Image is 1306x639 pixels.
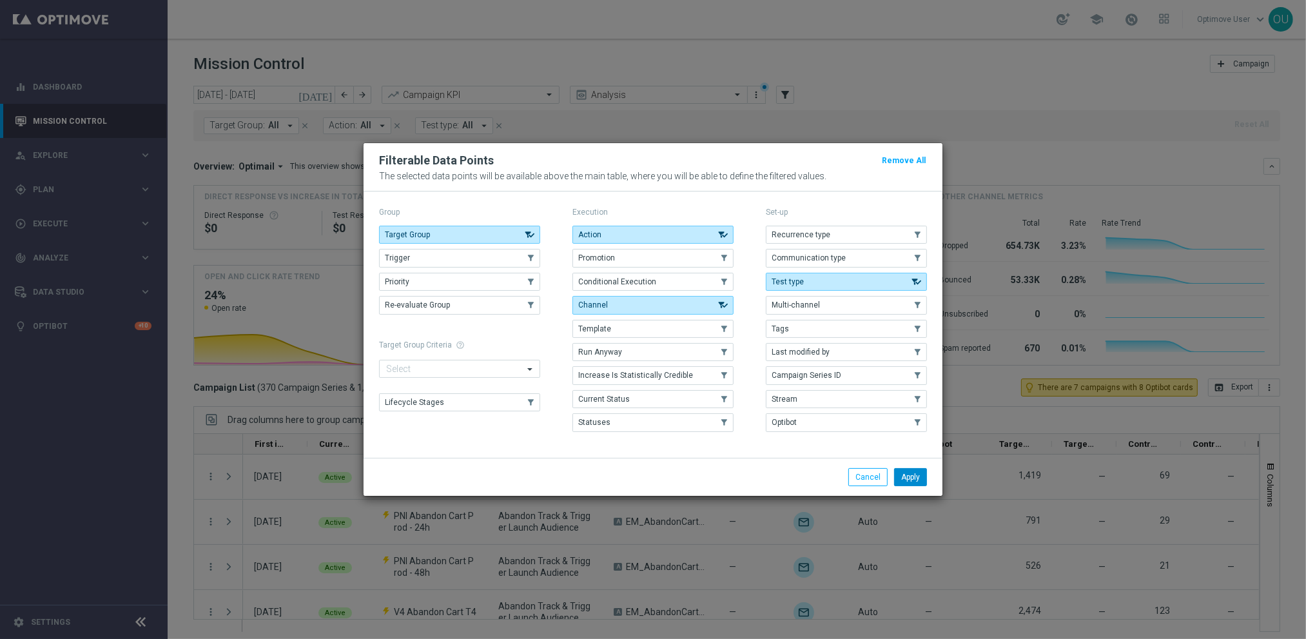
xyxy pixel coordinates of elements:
[578,324,611,333] span: Template
[848,468,888,486] button: Cancel
[578,348,622,357] span: Run Anyway
[379,226,540,244] button: Target Group
[572,249,734,267] button: Promotion
[578,277,656,286] span: Conditional Execution
[578,230,601,239] span: Action
[578,371,693,380] span: Increase Is Statistically Credible
[572,366,734,384] button: Increase Is Statistically Credible
[894,468,927,486] button: Apply
[772,371,841,380] span: Campaign Series ID
[766,226,927,244] button: Recurrence type
[385,398,444,407] span: Lifecycle Stages
[379,296,540,314] button: Re-evaluate Group
[772,277,804,286] span: Test type
[572,343,734,361] button: Run Anyway
[572,226,734,244] button: Action
[385,277,409,286] span: Priority
[578,418,610,427] span: Statuses
[385,230,430,239] span: Target Group
[572,320,734,338] button: Template
[772,253,846,262] span: Communication type
[385,253,410,262] span: Trigger
[572,207,734,217] p: Execution
[578,253,615,262] span: Promotion
[772,324,789,333] span: Tags
[772,348,830,357] span: Last modified by
[456,340,465,349] span: help_outline
[379,249,540,267] button: Trigger
[572,390,734,408] button: Current Status
[379,340,540,349] h1: Target Group Criteria
[766,207,927,217] p: Set-up
[772,418,797,427] span: Optibot
[881,153,927,168] button: Remove All
[379,273,540,291] button: Priority
[572,296,734,314] button: Channel
[766,366,927,384] button: Campaign Series ID
[772,230,830,239] span: Recurrence type
[578,395,630,404] span: Current Status
[766,273,927,291] button: Test type
[772,300,820,310] span: Multi-channel
[772,395,797,404] span: Stream
[379,171,927,181] p: The selected data points will be available above the main table, where you will be able to define...
[572,413,734,431] button: Statuses
[766,296,927,314] button: Multi-channel
[572,273,734,291] button: Conditional Execution
[766,249,927,267] button: Communication type
[766,343,927,361] button: Last modified by
[379,153,494,168] h2: Filterable Data Points
[385,300,450,310] span: Re-evaluate Group
[766,413,927,431] button: Optibot
[379,393,540,411] button: Lifecycle Stages
[766,390,927,408] button: Stream
[766,320,927,338] button: Tags
[379,207,540,217] p: Group
[578,300,608,310] span: Channel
